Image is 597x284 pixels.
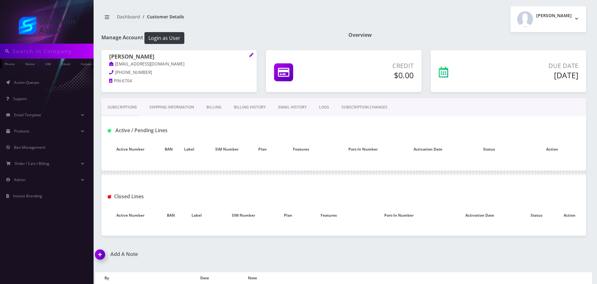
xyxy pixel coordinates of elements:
[182,206,211,224] th: Label
[101,98,143,116] a: Subscriptions
[117,14,140,20] a: Dashboard
[348,32,586,38] h1: Overview
[108,129,111,132] img: Active / Pending Lines
[101,140,159,158] th: Active Number
[253,140,272,158] th: Plan
[14,128,29,134] span: Products
[336,70,414,80] h5: $0.00
[101,10,339,28] nav: breadcrumb
[108,195,111,199] img: Closed Lines
[300,206,358,224] th: Features
[140,13,184,20] li: Customer Details
[201,140,253,158] th: SIM Number
[13,96,27,101] span: Support
[122,78,132,84] span: 6704
[336,61,414,70] p: Credit
[200,98,228,116] a: Billing
[14,177,25,182] span: Admin
[330,140,396,158] th: Port-In Number
[104,272,200,284] th: By
[78,59,99,68] a: Company
[14,112,41,118] span: Email Template
[19,17,75,34] img: Shluchim Assist
[115,70,152,75] span: [PHONE_NUMBER]
[14,145,45,150] span: Ban Management
[178,140,201,158] th: Label
[396,140,460,158] th: Activation Date
[2,59,18,68] a: Phone
[200,272,248,284] th: Date
[108,128,259,133] h1: Active / Pending Lines
[358,206,439,224] th: Port-In Number
[511,6,586,32] button: [PERSON_NAME]
[14,80,39,85] span: Action Queues
[101,206,159,224] th: Active Number
[144,32,184,44] button: Login as User
[13,193,42,199] span: Invoice Branding
[460,140,518,158] th: Status
[22,59,38,68] a: Name
[15,161,49,166] span: Order / Cart / Billing
[109,53,249,61] h1: [PERSON_NAME]
[159,206,182,224] th: BAN
[42,59,54,68] a: SIM
[95,251,339,257] a: Add A Note
[228,98,272,116] a: Billing History
[109,61,184,67] a: [EMAIL_ADDRESS][DOMAIN_NAME]
[276,206,300,224] th: Plan
[272,98,313,116] a: EMAIL HISTORY
[12,45,92,57] input: Search in Company
[518,140,586,158] th: Action
[108,194,259,200] h1: Closed Lines
[488,61,578,70] p: Due Date
[440,206,520,224] th: Activation Date
[536,13,572,18] h2: [PERSON_NAME]
[58,59,73,68] a: Email
[335,98,394,116] a: SUBSCRIPTION CHANGES
[248,272,583,284] th: Note
[488,70,578,80] h5: [DATE]
[272,140,330,158] th: Features
[211,206,276,224] th: SIM Number
[520,206,553,224] th: Status
[109,78,122,84] a: PIN:
[553,206,586,224] th: Action
[159,140,177,158] th: BAN
[143,98,200,116] a: Shipping Information
[101,32,339,44] h1: Manage Account
[143,34,184,41] a: Login as User
[313,98,335,116] a: LOGS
